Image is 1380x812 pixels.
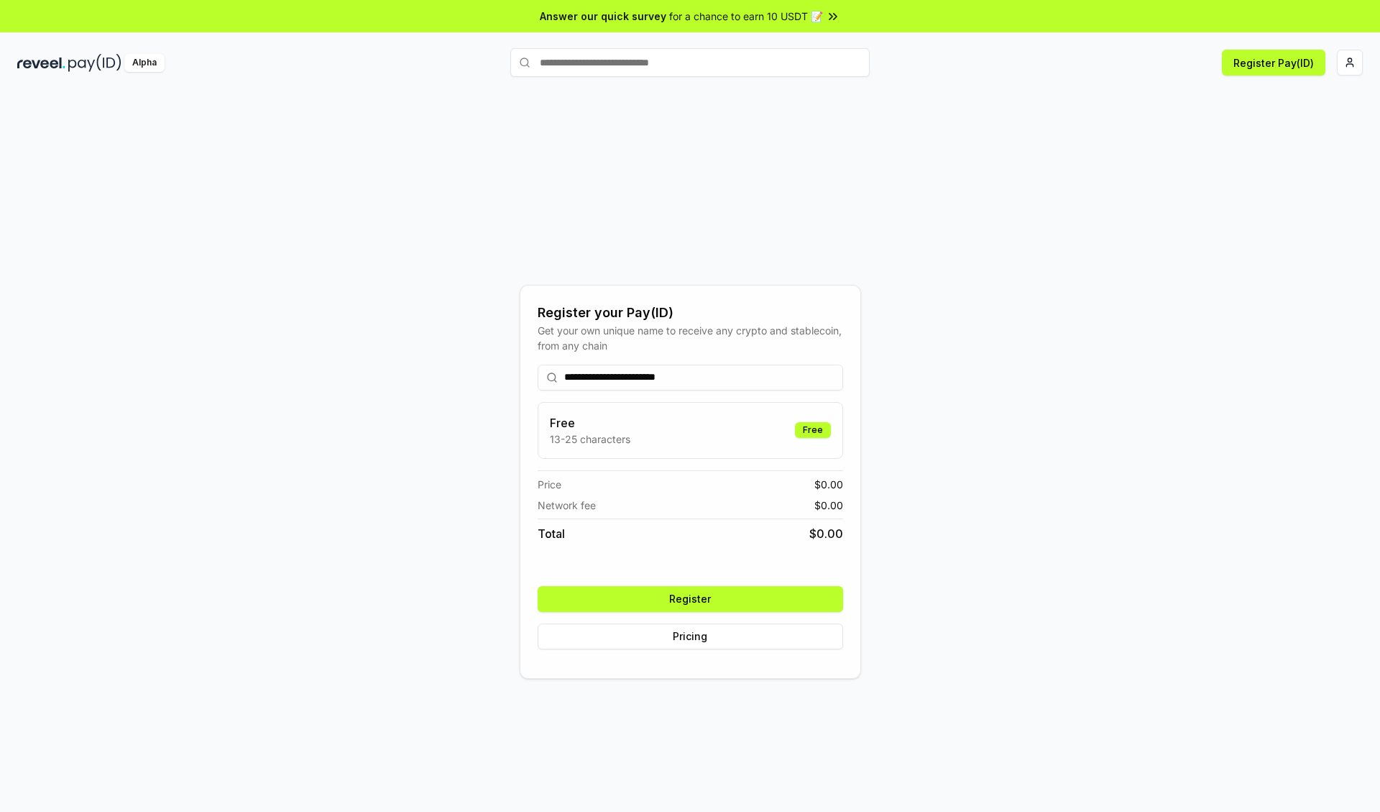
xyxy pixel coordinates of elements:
[538,323,843,353] div: Get your own unique name to receive any crypto and stablecoin, from any chain
[538,624,843,649] button: Pricing
[540,9,666,24] span: Answer our quick survey
[124,54,165,72] div: Alpha
[795,422,831,438] div: Free
[550,414,630,432] h3: Free
[538,477,561,492] span: Price
[809,525,843,542] span: $ 0.00
[814,477,843,492] span: $ 0.00
[538,498,596,513] span: Network fee
[538,303,843,323] div: Register your Pay(ID)
[68,54,121,72] img: pay_id
[1222,50,1325,76] button: Register Pay(ID)
[550,432,630,447] p: 13-25 characters
[17,54,65,72] img: reveel_dark
[669,9,823,24] span: for a chance to earn 10 USDT 📝
[538,586,843,612] button: Register
[538,525,565,542] span: Total
[814,498,843,513] span: $ 0.00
